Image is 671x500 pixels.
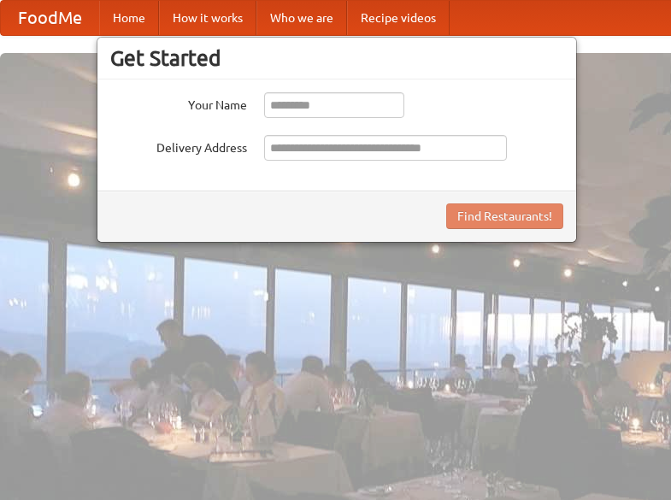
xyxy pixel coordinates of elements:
[110,135,247,156] label: Delivery Address
[256,1,347,35] a: Who we are
[446,203,563,229] button: Find Restaurants!
[99,1,159,35] a: Home
[347,1,450,35] a: Recipe videos
[159,1,256,35] a: How it works
[110,92,247,114] label: Your Name
[110,45,563,71] h3: Get Started
[1,1,99,35] a: FoodMe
